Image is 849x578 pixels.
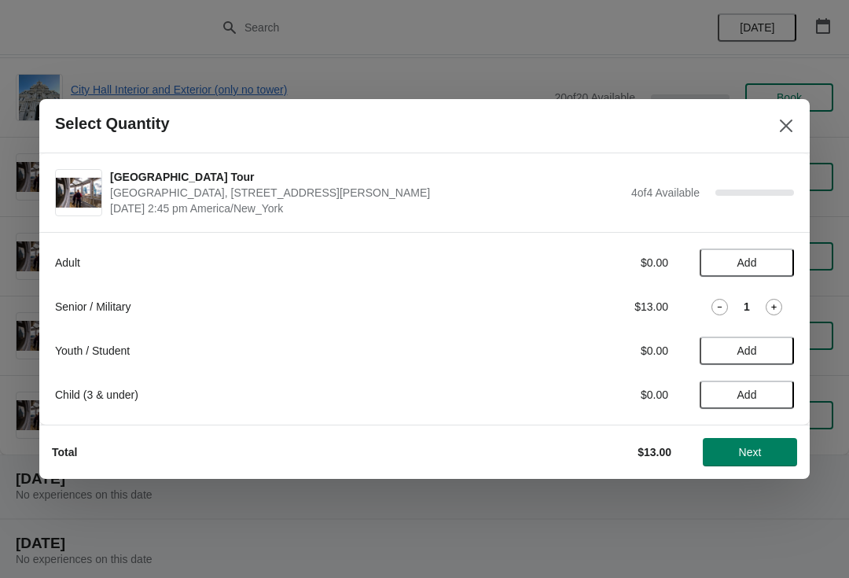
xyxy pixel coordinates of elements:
button: Add [700,249,794,277]
span: [GEOGRAPHIC_DATA], [STREET_ADDRESS][PERSON_NAME] [110,185,623,201]
div: Adult [55,255,491,271]
div: $0.00 [523,387,668,403]
span: 4 of 4 Available [631,186,700,199]
h2: Select Quantity [55,115,170,133]
div: Child (3 & under) [55,387,491,403]
span: Add [737,256,757,269]
strong: $13.00 [638,446,671,458]
div: $0.00 [523,255,668,271]
div: $0.00 [523,343,668,359]
div: Senior / Military [55,299,491,315]
button: Next [703,438,797,466]
button: Add [700,381,794,409]
span: Add [737,388,757,401]
button: Close [772,112,800,140]
div: Youth / Student [55,343,491,359]
span: Add [737,344,757,357]
span: [DATE] 2:45 pm America/New_York [110,201,623,216]
span: Next [739,446,762,458]
button: Add [700,337,794,365]
strong: Total [52,446,77,458]
strong: 1 [744,299,750,315]
img: City Hall Tower Tour | City Hall Visitor Center, 1400 John F Kennedy Boulevard Suite 121, Philade... [56,178,101,208]
span: [GEOGRAPHIC_DATA] Tour [110,169,623,185]
div: $13.00 [523,299,668,315]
